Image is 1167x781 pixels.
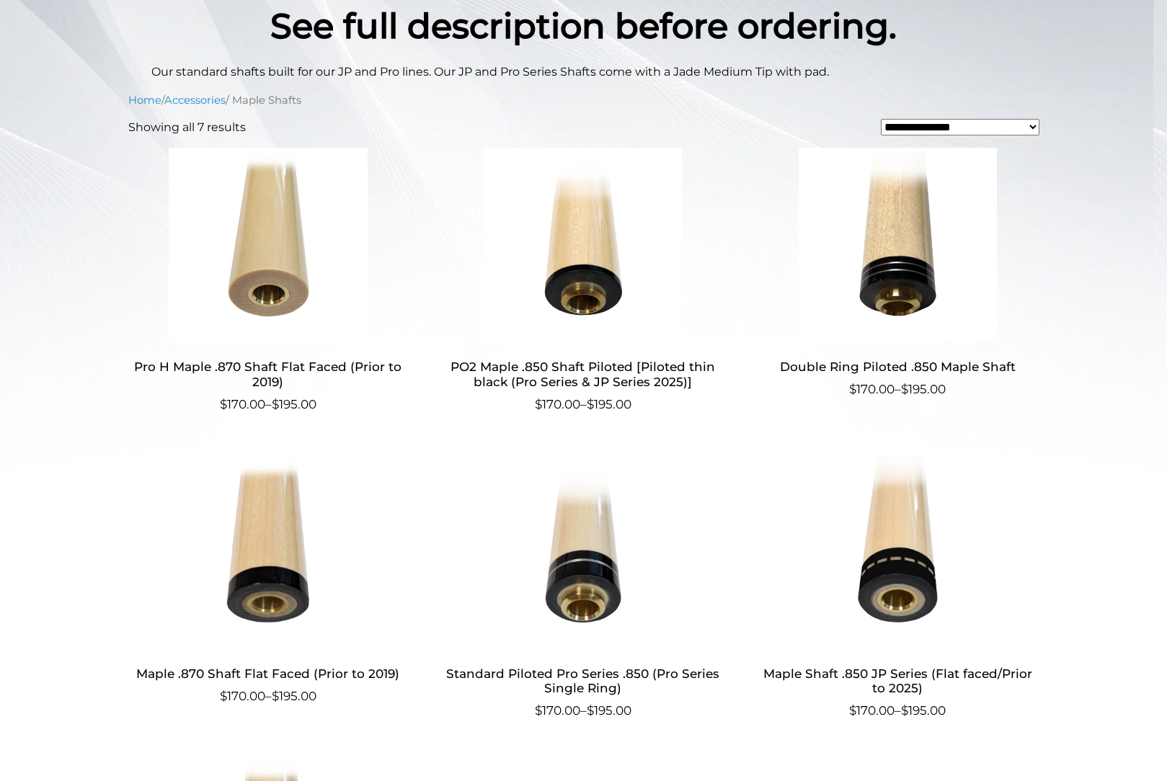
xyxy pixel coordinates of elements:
[901,703,946,718] bdi: 195.00
[758,148,1038,342] img: Double Ring Piloted .850 Maple Shaft
[758,702,1038,720] span: –
[758,454,1038,720] a: Maple Shaft .850 JP Series (Flat faced/Prior to 2025) $170.00–$195.00
[128,148,409,342] img: Pro H Maple .870 Shaft Flat Faced (Prior to 2019)
[849,382,895,396] bdi: 170.00
[151,63,1016,81] p: Our standard shafts built for our JP and Pro lines. Our JP and Pro Series Shafts come with a Jade...
[128,148,409,414] a: Pro H Maple .870 Shaft Flat Faced (Prior to 2019) $170.00–$195.00
[220,689,227,703] span: $
[587,703,631,718] bdi: 195.00
[272,397,316,411] bdi: 195.00
[272,689,316,703] bdi: 195.00
[220,397,265,411] bdi: 170.00
[272,397,279,411] span: $
[128,119,246,136] p: Showing all 7 results
[128,687,409,706] span: –
[587,397,631,411] bdi: 195.00
[758,380,1038,399] span: –
[901,382,908,396] span: $
[443,660,723,702] h2: Standard Piloted Pro Series .850 (Pro Series Single Ring)
[164,94,226,107] a: Accessories
[128,94,161,107] a: Home
[128,396,409,414] span: –
[443,454,723,648] img: Standard Piloted Pro Series .850 (Pro Series Single Ring)
[535,703,542,718] span: $
[901,382,946,396] bdi: 195.00
[535,397,580,411] bdi: 170.00
[758,354,1038,380] h2: Double Ring Piloted .850 Maple Shaft
[128,454,409,648] img: Maple .870 Shaft Flat Faced (Prior to 2019)
[128,454,409,705] a: Maple .870 Shaft Flat Faced (Prior to 2019) $170.00–$195.00
[849,703,895,718] bdi: 170.00
[849,703,856,718] span: $
[587,397,594,411] span: $
[758,454,1038,648] img: Maple Shaft .850 JP Series (Flat faced/Prior to 2025)
[758,148,1038,399] a: Double Ring Piloted .850 Maple Shaft $170.00–$195.00
[849,382,856,396] span: $
[443,148,723,342] img: PO2 Maple .850 Shaft Piloted [Piloted thin black (Pro Series & JP Series 2025)]
[535,703,580,718] bdi: 170.00
[587,703,594,718] span: $
[443,148,723,414] a: PO2 Maple .850 Shaft Piloted [Piloted thin black (Pro Series & JP Series 2025)] $170.00–$195.00
[901,703,908,718] span: $
[128,92,1039,108] nav: Breadcrumb
[270,5,897,47] strong: See full description before ordering.
[128,660,409,687] h2: Maple .870 Shaft Flat Faced (Prior to 2019)
[272,689,279,703] span: $
[443,702,723,720] span: –
[443,454,723,720] a: Standard Piloted Pro Series .850 (Pro Series Single Ring) $170.00–$195.00
[443,396,723,414] span: –
[128,354,409,396] h2: Pro H Maple .870 Shaft Flat Faced (Prior to 2019)
[443,354,723,396] h2: PO2 Maple .850 Shaft Piloted [Piloted thin black (Pro Series & JP Series 2025)]
[758,660,1038,702] h2: Maple Shaft .850 JP Series (Flat faced/Prior to 2025)
[535,397,542,411] span: $
[220,397,227,411] span: $
[881,119,1039,135] select: Shop order
[220,689,265,703] bdi: 170.00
